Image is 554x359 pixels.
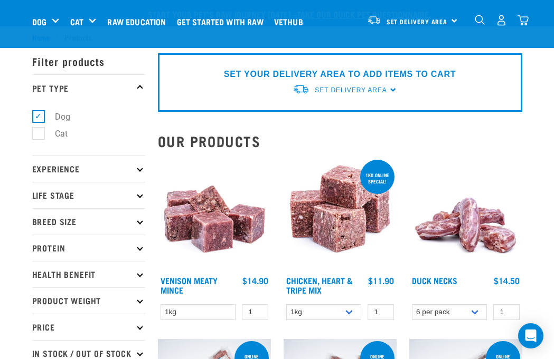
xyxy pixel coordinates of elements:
div: 1kg online special! [360,167,395,189]
div: $11.90 [368,276,394,285]
p: SET YOUR DELIVERY AREA TO ADD ITEMS TO CART [224,68,456,81]
a: Get started with Raw [174,1,271,43]
label: Dog [38,110,74,123]
p: Product Weight [32,287,145,314]
p: Health Benefit [32,261,145,287]
p: Experience [32,156,145,182]
a: Raw Education [105,1,174,43]
a: Chicken, Heart & Tripe Mix [286,278,353,292]
a: Duck Necks [412,278,457,283]
input: 1 [242,304,268,321]
img: home-icon-1@2x.png [475,15,485,25]
div: $14.90 [242,276,268,285]
p: Life Stage [32,182,145,208]
p: Breed Size [32,208,145,235]
span: Set Delivery Area [315,86,387,94]
div: Open Intercom Messenger [518,323,543,348]
h2: Our Products [158,133,522,149]
img: 1062 Chicken Heart Tripe Mix 01 [284,158,397,270]
img: 1117 Venison Meat Mince 01 [158,158,271,270]
img: user.png [496,15,507,26]
a: Vethub [271,1,311,43]
p: Protein [32,235,145,261]
input: 1 [368,304,394,321]
p: Filter products [32,48,145,74]
p: Price [32,314,145,340]
a: Cat [70,15,83,28]
input: 1 [493,304,520,321]
img: van-moving.png [293,84,309,95]
img: van-moving.png [367,15,381,25]
span: Set Delivery Area [387,20,448,23]
img: Pile Of Duck Necks For Pets [409,158,522,270]
img: home-icon@2x.png [518,15,529,26]
div: $14.50 [494,276,520,285]
a: Venison Meaty Mince [161,278,218,292]
label: Cat [38,127,72,140]
p: Pet Type [32,74,145,101]
a: Dog [32,15,46,28]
